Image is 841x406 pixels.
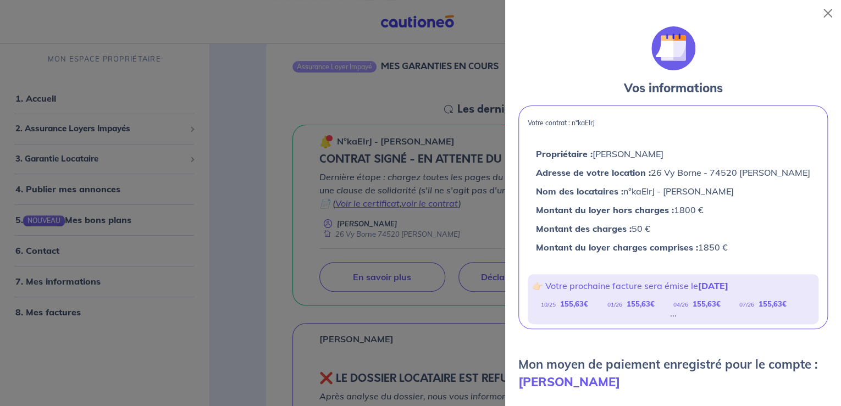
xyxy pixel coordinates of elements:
strong: Adresse de votre location : [536,167,651,178]
p: Votre contrat : n°kaEIrJ [528,119,818,127]
strong: [DATE] [698,280,728,291]
em: 04/26 [673,301,688,308]
strong: Nom des locataires : [536,186,623,197]
em: 01/26 [607,301,622,308]
p: 👉🏻 Votre prochaine facture sera émise le [532,279,814,293]
strong: 155,63 € [693,299,721,308]
img: illu_calendar.svg [651,26,695,70]
strong: Montant du loyer charges comprises : [536,242,698,253]
strong: Vos informations [624,80,723,96]
p: [PERSON_NAME] [536,147,810,161]
p: Mon moyen de paiement enregistré pour le compte : [518,355,828,391]
p: n°kaEIrJ - [PERSON_NAME] [536,184,810,198]
strong: 155,63 € [560,299,588,308]
button: Close [819,4,837,22]
strong: Propriétaire : [536,148,593,159]
p: 1850 € [536,240,810,254]
strong: [PERSON_NAME] [518,374,620,390]
strong: Montant du loyer hors charges : [536,204,674,215]
p: 1800 € [536,203,810,217]
p: 50 € [536,221,810,236]
strong: 155,63 € [626,299,654,308]
strong: Montant des charges : [536,223,632,234]
em: 07/26 [739,301,754,308]
em: 10/25 [541,301,556,308]
div: ... [670,311,677,315]
p: 26 Vy Borne - 74520 [PERSON_NAME] [536,165,810,180]
strong: 155,63 € [759,299,787,308]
